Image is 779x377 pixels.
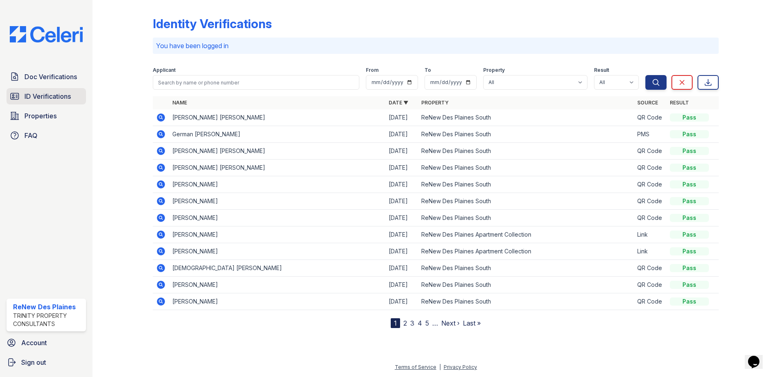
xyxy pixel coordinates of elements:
input: Search by name or phone number [153,75,359,90]
td: ReNew Des Plaines South [418,260,634,277]
td: QR Code [634,193,667,210]
td: ReNew Des Plaines South [418,109,634,126]
td: ReNew Des Plaines South [418,277,634,293]
td: QR Code [634,160,667,176]
td: [PERSON_NAME] [169,277,385,293]
td: QR Code [634,143,667,160]
div: Pass [670,113,709,122]
td: ReNew Des Plaines South [418,193,634,210]
td: ReNew Des Plaines South [418,160,634,176]
a: Sign out [3,354,89,370]
iframe: chat widget [745,344,771,369]
td: ReNew Des Plaines South [418,293,634,310]
div: Pass [670,231,709,239]
td: QR Code [634,260,667,277]
label: From [366,67,378,73]
a: 2 [403,319,407,327]
div: Pass [670,297,709,306]
td: [DATE] [385,193,418,210]
a: Result [670,100,689,106]
div: Pass [670,281,709,289]
label: Applicant [153,67,176,73]
div: | [439,364,441,370]
td: QR Code [634,210,667,226]
a: Properties [7,108,86,124]
span: ID Verifications [24,91,71,101]
td: ReNew Des Plaines Apartment Collection [418,226,634,243]
td: [DATE] [385,243,418,260]
label: Property [483,67,505,73]
label: To [425,67,431,73]
div: Pass [670,130,709,138]
span: Doc Verifications [24,72,77,82]
td: [DATE] [385,126,418,143]
td: [PERSON_NAME] [169,193,385,210]
div: Pass [670,214,709,222]
div: Identity Verifications [153,16,272,31]
td: [PERSON_NAME] [PERSON_NAME] [169,109,385,126]
td: ReNew Des Plaines Apartment Collection [418,243,634,260]
td: [PERSON_NAME] [169,176,385,193]
div: Pass [670,264,709,272]
a: 3 [410,319,414,327]
div: Pass [670,197,709,205]
td: [PERSON_NAME] [PERSON_NAME] [169,160,385,176]
a: Doc Verifications [7,69,86,85]
td: [DATE] [385,143,418,160]
a: Account [3,335,89,351]
td: Link [634,226,667,243]
div: Pass [670,164,709,172]
a: Source [637,100,658,106]
td: [DATE] [385,109,418,126]
span: … [432,318,438,328]
a: Last » [463,319,481,327]
a: FAQ [7,127,86,144]
td: QR Code [634,109,667,126]
span: Properties [24,111,57,121]
div: Pass [670,180,709,188]
td: [DATE] [385,293,418,310]
td: [DATE] [385,277,418,293]
div: 1 [391,318,400,328]
td: German [PERSON_NAME] [169,126,385,143]
div: ReNew Des Plaines [13,302,83,312]
a: Date ▼ [389,100,408,106]
td: ReNew Des Plaines South [418,143,634,160]
a: 5 [425,319,429,327]
td: [DATE] [385,226,418,243]
td: [DATE] [385,210,418,226]
td: ReNew Des Plaines South [418,176,634,193]
a: ID Verifications [7,88,86,104]
td: [DATE] [385,176,418,193]
td: [DATE] [385,160,418,176]
a: Next › [441,319,460,327]
td: ReNew Des Plaines South [418,126,634,143]
a: Property [421,100,449,106]
a: 4 [418,319,422,327]
div: Pass [670,147,709,155]
td: Link [634,243,667,260]
td: PMS [634,126,667,143]
span: Account [21,338,47,348]
td: [PERSON_NAME] [169,226,385,243]
td: QR Code [634,293,667,310]
a: Terms of Service [395,364,436,370]
img: CE_Logo_Blue-a8612792a0a2168367f1c8372b55b34899dd931a85d93a1a3d3e32e68fde9ad4.png [3,26,89,42]
td: [PERSON_NAME] [169,243,385,260]
td: QR Code [634,277,667,293]
td: QR Code [634,176,667,193]
div: Trinity Property Consultants [13,312,83,328]
label: Result [594,67,609,73]
p: You have been logged in [156,41,715,51]
a: Privacy Policy [444,364,477,370]
td: [PERSON_NAME] [PERSON_NAME] [169,143,385,160]
span: Sign out [21,357,46,367]
a: Name [172,100,187,106]
td: ReNew Des Plaines South [418,210,634,226]
td: [DEMOGRAPHIC_DATA] [PERSON_NAME] [169,260,385,277]
span: FAQ [24,131,37,140]
td: [PERSON_NAME] [169,210,385,226]
td: [PERSON_NAME] [169,293,385,310]
td: [DATE] [385,260,418,277]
